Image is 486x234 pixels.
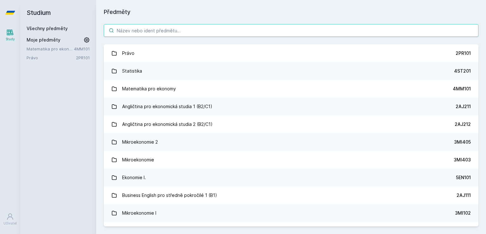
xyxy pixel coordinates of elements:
div: 2AJ211 [456,103,471,110]
a: Ekonomie I. 5EN101 [104,169,478,186]
div: Study [6,37,15,42]
a: Matematika pro ekonomy 4MM101 [104,80,478,98]
a: 4MM101 [74,46,90,51]
div: 4ST201 [454,68,471,74]
a: Právo [27,55,76,61]
div: Statistika [122,65,142,77]
a: Mikroekonomie 2 3MI405 [104,133,478,151]
div: Právo [122,47,134,60]
div: Mikroekonomie I [122,207,156,219]
div: Ekonomie I. [122,171,146,184]
div: 3MI102 [455,210,471,216]
a: Mikroekonomie I 3MI102 [104,204,478,222]
div: 2AJ111 [457,192,471,198]
a: Angličtina pro ekonomická studia 1 (B2/C1) 2AJ211 [104,98,478,115]
div: Business English pro středně pokročilé 1 (B1) [122,189,217,202]
a: Study [1,25,19,45]
div: Angličtina pro ekonomická studia 1 (B2/C1) [122,100,212,113]
a: Mikroekonomie 3MI403 [104,151,478,169]
a: Statistika 4ST201 [104,62,478,80]
div: 2PR101 [456,50,471,56]
div: Mikroekonomie [122,153,154,166]
a: Všechny předměty [27,26,68,31]
h1: Předměty [104,8,478,16]
a: 2PR101 [76,55,90,60]
div: Matematika pro ekonomy [122,82,176,95]
a: Právo 2PR101 [104,44,478,62]
div: 5EN101 [456,174,471,181]
a: Uživatel [1,210,19,229]
div: 4MM101 [453,86,471,92]
div: Angličtina pro ekonomická studia 2 (B2/C1) [122,118,213,131]
div: 3MI403 [454,157,471,163]
a: Business English pro středně pokročilé 1 (B1) 2AJ111 [104,186,478,204]
div: Uživatel [3,221,17,226]
div: 3MI405 [454,139,471,145]
a: Matematika pro ekonomy [27,46,74,52]
input: Název nebo ident předmětu… [104,24,478,37]
span: Moje předměty [27,37,60,43]
div: 2AJ212 [455,121,471,127]
a: Angličtina pro ekonomická studia 2 (B2/C1) 2AJ212 [104,115,478,133]
div: Mikroekonomie 2 [122,136,158,148]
